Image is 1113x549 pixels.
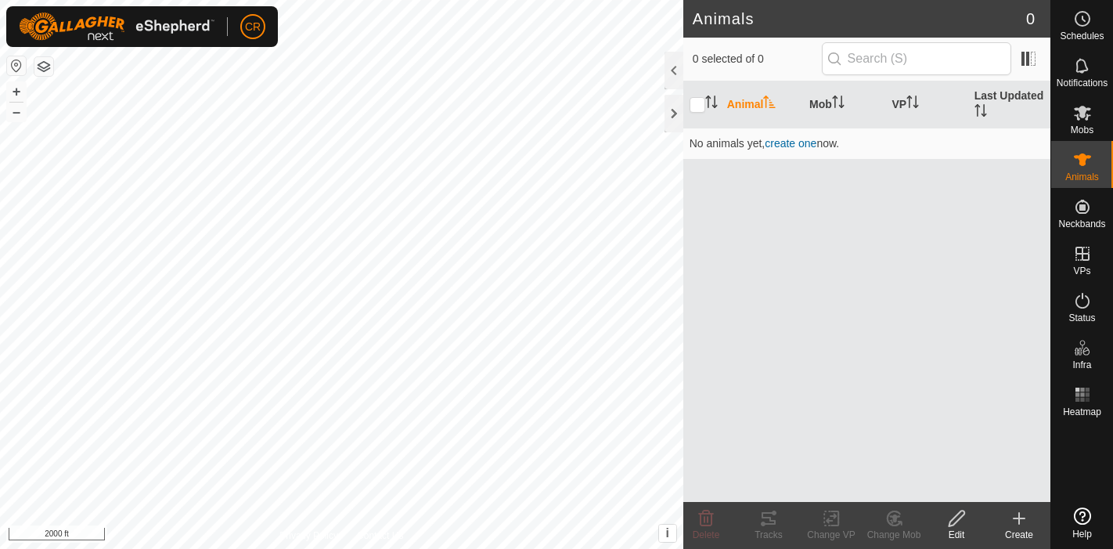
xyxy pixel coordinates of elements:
span: Help [1072,529,1092,539]
h2: Animals [693,9,1026,28]
span: Notifications [1057,78,1108,88]
span: Status [1068,313,1095,323]
div: Edit [925,528,988,542]
span: Animals [1065,172,1099,182]
div: Create [988,528,1050,542]
span: Heatmap [1063,407,1101,417]
a: Help [1051,501,1113,545]
span: CR [245,19,261,35]
div: Change VP [800,528,863,542]
a: Contact Us [357,529,403,543]
span: 0 [1026,7,1035,31]
p-sorticon: Activate to sort [906,98,919,110]
span: Mobs [1071,125,1093,135]
div: Change Mob [863,528,925,542]
span: Delete [693,529,720,540]
button: Reset Map [7,56,26,75]
td: No animals yet, now. [683,128,1050,159]
p-sorticon: Activate to sort [763,98,776,110]
span: Schedules [1060,31,1104,41]
span: i [666,526,669,540]
span: create one [765,137,816,150]
span: Infra [1072,360,1091,370]
a: Privacy Policy [279,529,338,543]
input: Search (S) [822,42,1011,75]
p-sorticon: Activate to sort [832,98,845,110]
div: Tracks [737,528,800,542]
th: Animal [721,81,803,128]
span: 0 selected of 0 [693,51,822,67]
p-sorticon: Activate to sort [705,98,718,110]
button: i [659,525,676,542]
th: Mob [803,81,885,128]
button: + [7,82,26,101]
button: – [7,103,26,121]
p-sorticon: Activate to sort [974,107,987,119]
th: VP [885,81,967,128]
span: Neckbands [1058,219,1105,229]
img: Gallagher Logo [19,13,214,41]
span: VPs [1073,266,1090,276]
button: Map Layers [34,57,53,76]
th: Last Updated [968,81,1050,128]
